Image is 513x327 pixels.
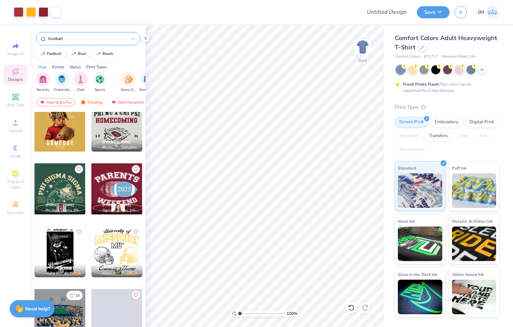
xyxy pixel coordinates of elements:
button: Like [132,291,140,299]
img: Game Day Image [125,75,133,83]
span: Upload [9,128,22,133]
div: Foil [475,131,492,141]
span: 10 [76,294,80,297]
input: Untitled Design [361,5,412,19]
button: filter button [121,72,137,93]
div: Trending [77,98,106,106]
div: Styles [70,64,81,70]
span: Phi Mu, [GEOGRAPHIC_DATA], The [GEOGRAPHIC_DATA][US_STATE] [102,145,140,150]
div: Orgs [38,64,47,70]
img: most_fav.gif [111,100,117,105]
img: Glow in the Dark Ink [398,280,442,314]
img: trending.gif [80,100,86,105]
span: Sports [94,87,105,93]
img: Club Image [77,75,84,83]
img: Sorority Image [39,75,47,83]
img: Fraternity Image [58,75,66,83]
span: Decorate [7,210,24,215]
span: Image AI [8,51,24,57]
span: Alpha Delta Pi, [GEOGRAPHIC_DATA][US_STATE] [46,271,83,276]
img: trend_line.gif [71,52,77,56]
div: Back [358,57,367,64]
button: filter button [74,72,88,93]
a: JM [478,6,499,19]
span: Comfort Colors Adult Heavyweight T-Shirt [395,34,497,51]
button: filter button [140,72,155,93]
div: Most Favorited [108,98,147,106]
span: Club [77,87,84,93]
div: filter for Sorority [36,72,50,93]
div: filter for Sports [93,72,107,93]
span: Add Text [7,102,24,108]
span: Game Day [121,87,137,93]
span: [PERSON_NAME] [102,203,131,208]
span: Neon Ink [398,218,415,225]
span: Alpha Delta Pi, [GEOGRAPHIC_DATA][US_STATE] [102,271,140,276]
span: [PERSON_NAME] [46,266,74,270]
div: Transfers [424,131,452,141]
div: Applique [395,131,422,141]
button: Like [75,165,83,173]
span: # C1717 [424,54,438,60]
span: [PERSON_NAME] [102,266,131,270]
span: Puff Ink [452,164,466,172]
span: Sorority [37,87,49,93]
img: Water based Ink [452,280,496,314]
div: filter for Game Day [121,72,137,93]
div: Print Types [86,64,107,70]
button: Like [132,228,140,236]
img: Neon Ink [398,227,442,261]
div: Screen Print [395,117,428,127]
button: bear [67,49,89,59]
button: Save [417,6,450,18]
span: Fraternity [54,87,70,93]
span: Sigma Delta Tau, [US_STATE][GEOGRAPHIC_DATA] [102,208,140,213]
div: football [47,52,62,56]
span: Designs [8,77,23,82]
button: filter button [93,72,107,93]
img: most_fav.gif [40,100,45,105]
img: Rush & Bid Image [144,75,152,83]
button: filter button [54,72,70,93]
span: Metallic & Glitter Ink [452,218,493,225]
button: Like [67,291,83,300]
div: Rhinestones [395,145,428,155]
img: Puff Ink [452,173,496,208]
span: [PERSON_NAME] [46,203,74,208]
img: Standard [398,173,442,208]
strong: Need help? [25,306,50,312]
div: Vinyl [454,131,473,141]
div: filter for Fraternity [54,72,70,93]
img: Metallic & Glitter Ink [452,227,496,261]
img: Back [356,40,370,54]
span: Clipart & logos [3,179,28,190]
div: beach [102,52,113,56]
span: Water based Ink [452,271,484,278]
button: filter button [36,72,50,93]
div: bear [78,52,86,56]
span: 100 % [286,310,298,317]
input: Try "Alpha" [48,35,131,42]
span: Comfort Colors [395,54,420,60]
div: Embroidery [430,117,463,127]
div: Digital Print [465,117,499,127]
div: Print Type [395,103,499,111]
span: Glow in the Dark Ink [398,271,437,278]
div: Your Org's Fav [37,98,75,106]
span: Standard [398,164,416,172]
div: This color can be expedited for 5 day delivery. [403,81,488,94]
strong: Fresh Prints Flash: [403,81,440,87]
span: Minimum Order: 24 + [442,54,476,60]
img: trend_line.gif [40,52,46,56]
img: Jullylla Marie Lalis [486,6,499,19]
span: JM [478,8,484,16]
div: Events [52,64,64,70]
div: filter for Rush & Bid [140,72,155,93]
button: beach [92,49,117,59]
img: Sports Image [96,75,104,83]
span: Greek [10,153,21,159]
button: football [36,49,65,59]
div: filter for Club [74,72,88,93]
span: Phi Sigma Sigma, [PERSON_NAME][GEOGRAPHIC_DATA] [46,208,83,213]
span: Rush & Bid [140,87,155,93]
